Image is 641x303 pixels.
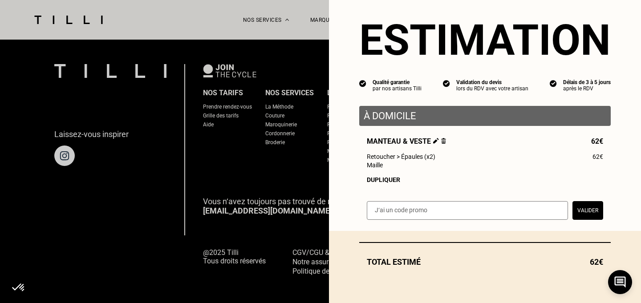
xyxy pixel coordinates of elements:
span: Retoucher > Épaules (x2) [367,153,435,160]
div: Dupliquer [367,176,603,183]
div: Validation du devis [456,79,528,85]
input: J‘ai un code promo [367,201,568,220]
div: Total estimé [359,257,611,267]
div: par nos artisans Tilli [373,85,422,92]
img: Éditer [433,138,439,144]
span: Manteau & veste [367,137,446,145]
section: Estimation [359,15,611,65]
img: icon list info [550,79,557,87]
span: 62€ [590,257,603,267]
span: 62€ [592,153,603,160]
span: 62€ [591,137,603,145]
span: Maille [367,162,383,169]
img: icon list info [443,79,450,87]
div: lors du RDV avec votre artisan [456,85,528,92]
div: Qualité garantie [373,79,422,85]
div: après le RDV [563,85,611,92]
div: Délais de 3 à 5 jours [563,79,611,85]
button: Valider [572,201,603,220]
img: Supprimer [441,138,446,144]
p: À domicile [364,110,606,121]
img: icon list info [359,79,366,87]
